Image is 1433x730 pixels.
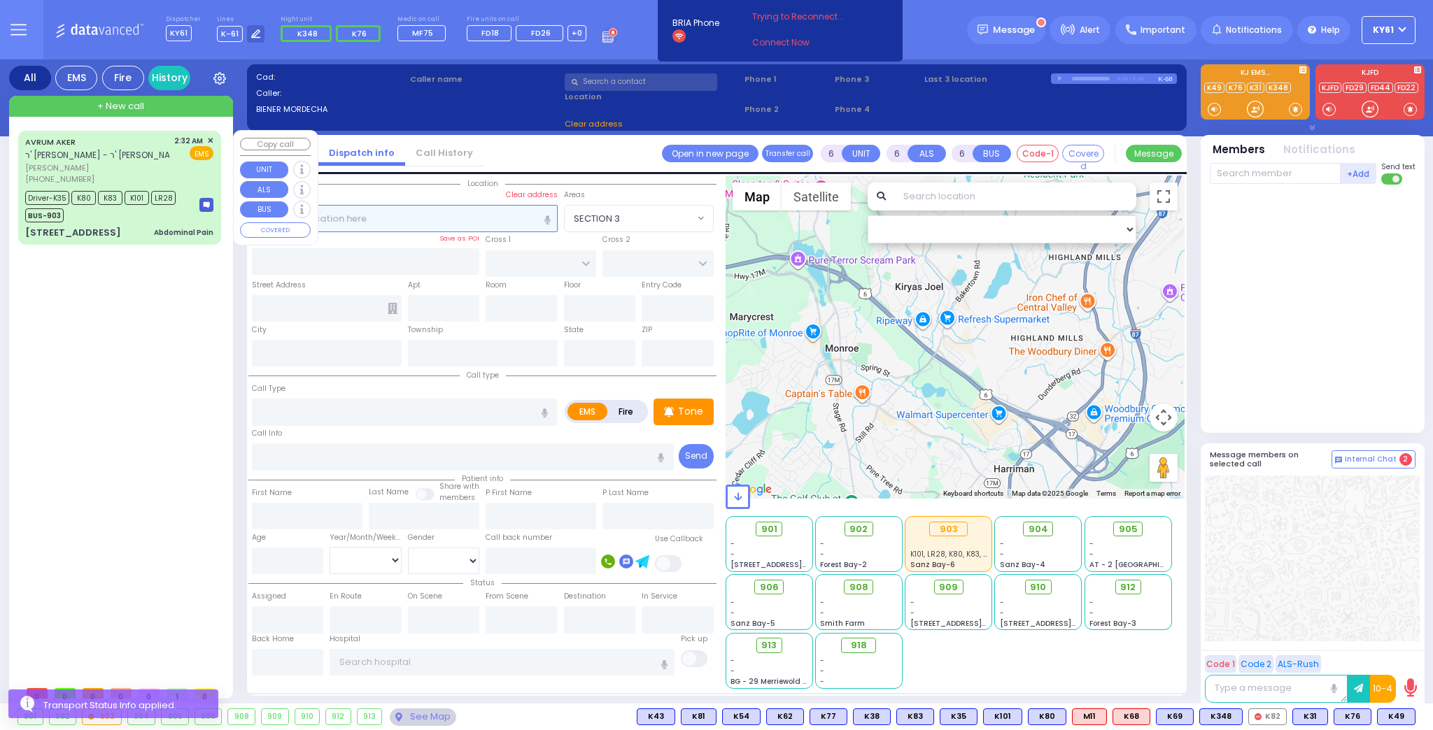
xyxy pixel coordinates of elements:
span: 906 [760,580,779,594]
span: BG - 29 Merriewold S. [730,676,809,687]
span: - [730,655,735,666]
div: K80 [1028,708,1066,725]
input: Search location here [252,205,558,231]
span: EMS [190,146,213,160]
span: [STREET_ADDRESS][PERSON_NAME] [730,559,863,570]
div: Abdominal Pain [154,227,213,238]
div: BLS [940,708,977,725]
span: - [910,608,915,618]
label: KJFD [1315,69,1425,79]
a: Dispatch info [318,146,405,159]
div: BLS [637,708,675,725]
label: Lines [217,15,265,24]
span: Call type [460,370,506,380]
button: Internal Chat 2 [1332,450,1416,468]
span: 909 [939,580,958,594]
span: Phone 1 [744,73,830,85]
label: Turn off text [1381,172,1404,186]
div: K77 [810,708,847,725]
div: [STREET_ADDRESS] [25,226,121,240]
span: 913 [761,638,777,652]
div: K101 [983,708,1022,725]
button: COVERED [240,222,311,238]
label: On Scene [408,591,442,602]
span: 0 [55,688,76,699]
img: message-box.svg [199,198,213,212]
div: EMS [55,66,97,90]
label: Cross 2 [602,234,630,245]
span: Other building occupants [388,303,397,314]
label: Pick up [681,634,707,645]
label: Destination [564,591,606,602]
span: Forest Bay-2 [820,559,867,570]
label: Use Callback [655,534,703,545]
span: - [730,608,735,618]
p: Tone [678,404,703,419]
span: Patient info [455,473,510,484]
div: K62 [766,708,804,725]
span: ✕ [207,135,213,147]
label: Back Home [252,634,294,645]
span: Help [1321,24,1340,36]
button: Code 2 [1238,655,1273,673]
label: ZIP [642,324,652,336]
div: BLS [1156,708,1194,725]
button: Notifications [1283,142,1355,158]
button: Message [1126,145,1182,162]
div: Year/Month/Week/Day [330,532,402,543]
button: BUS [240,201,288,218]
span: - [820,608,824,618]
label: BIENER MORDECHA [256,103,406,115]
label: Call Info [252,428,282,439]
a: FD44 [1368,83,1393,93]
span: KY61 [166,25,192,41]
span: - [1089,538,1094,549]
div: BLS [896,708,934,725]
label: Room [486,280,507,291]
span: 912 [1120,580,1136,594]
div: BLS [983,708,1022,725]
span: K76 [352,28,367,39]
span: SECTION 3 [574,212,620,226]
span: K101 [125,191,149,205]
label: En Route [330,591,362,602]
button: ALS-Rush [1276,655,1321,673]
a: K31 [1247,83,1264,93]
button: KY61 [1362,16,1416,44]
span: 2:32 AM [174,136,203,146]
button: Send [679,444,714,468]
a: K49 [1204,83,1224,93]
label: Apt [408,280,421,291]
span: 0 [27,688,48,699]
div: K49 [1377,708,1416,725]
a: Open this area in Google Maps (opens a new window) [729,480,775,499]
label: Caller name [410,73,560,85]
span: 0 [139,688,160,699]
img: message.svg [977,24,988,35]
label: Medic on call [397,15,451,24]
label: Caller: [256,87,406,99]
label: City [252,324,267,336]
button: ALS [908,145,946,162]
span: [STREET_ADDRESS][PERSON_NAME] [910,618,1043,629]
label: Areas [564,189,585,201]
a: Open in new page [662,145,758,162]
div: BLS [1199,708,1243,725]
span: Alert [1080,24,1100,36]
label: Gender [408,532,435,543]
div: K-68 [1158,73,1177,84]
span: - [1000,549,1004,559]
span: Important [1141,24,1185,36]
span: Notifications [1226,24,1282,36]
label: EMS [567,403,608,420]
a: AVRUM AKER [25,136,76,148]
div: BLS [681,708,716,725]
span: LR28 [151,191,176,205]
a: Call History [405,146,483,159]
label: Last 3 location [924,73,1051,85]
span: - [730,549,735,559]
span: 2 [1399,453,1412,466]
label: Call back number [486,532,552,543]
span: - [910,597,915,608]
span: - [730,538,735,549]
